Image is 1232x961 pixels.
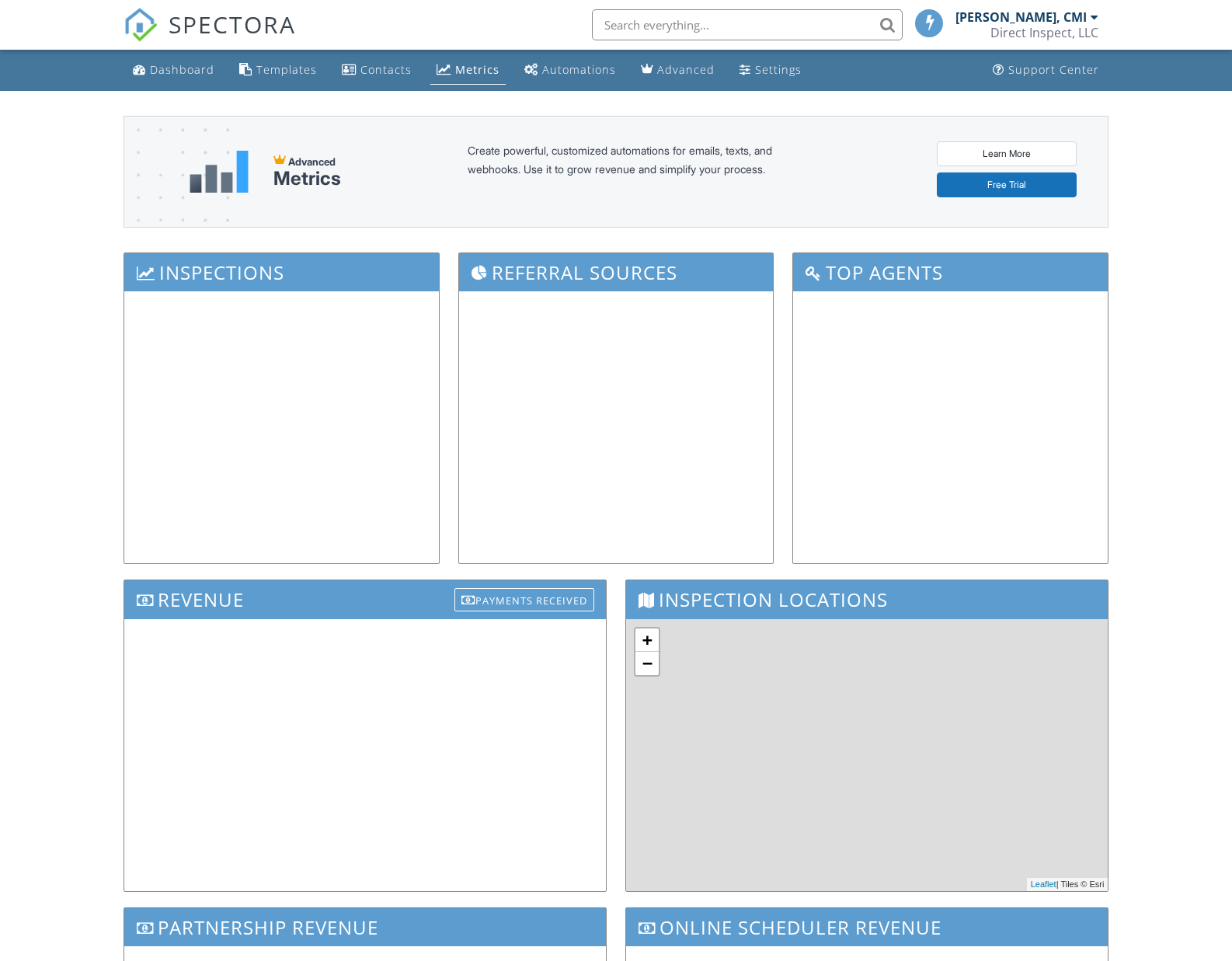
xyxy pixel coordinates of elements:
[124,908,606,946] h3: Partnership Revenue
[793,253,1108,291] h3: Top Agents
[124,117,229,288] img: advanced-banner-bg-f6ff0eecfa0ee76150a1dea9fec4b49f333892f74bc19f1b897a312d7a1b2ff3.png
[124,8,158,42] img: The Best Home Inspection Software - Spectora
[288,155,336,168] span: Advanced
[454,588,594,611] div: Payments Received
[955,9,1087,25] div: [PERSON_NAME], CMI
[542,62,616,77] div: Automations
[360,62,412,77] div: Contacts
[990,25,1098,40] div: Direct Inspect, LLC
[455,62,499,77] div: Metrics
[454,584,594,610] a: Payments Received
[635,56,721,85] a: Advanced
[233,56,323,85] a: Templates
[430,56,506,85] a: Metrics
[733,56,808,85] a: Settings
[169,8,296,40] span: SPECTORA
[987,56,1105,85] a: Support Center
[256,62,317,77] div: Templates
[1008,62,1099,77] div: Support Center
[937,172,1077,197] a: Free Trial
[124,21,296,54] a: SPECTORA
[150,62,214,77] div: Dashboard
[657,62,715,77] div: Advanced
[124,580,606,618] h3: Revenue
[592,9,903,40] input: Search everything...
[468,141,809,202] div: Create powerful, customized automations for emails, texts, and webhooks. Use it to grow revenue a...
[755,62,802,77] div: Settings
[1027,878,1108,891] div: | Tiles © Esri
[127,56,221,85] a: Dashboard
[1031,879,1056,889] a: Leaflet
[635,652,659,675] a: Zoom out
[626,580,1108,618] h3: Inspection Locations
[273,168,341,190] div: Metrics
[635,628,659,652] a: Zoom in
[937,141,1077,166] a: Learn More
[626,908,1108,946] h3: Online Scheduler Revenue
[518,56,622,85] a: Automations (Basic)
[459,253,774,291] h3: Referral Sources
[124,253,439,291] h3: Inspections
[336,56,418,85] a: Contacts
[190,151,249,193] img: metrics-aadfce2e17a16c02574e7fc40e4d6b8174baaf19895a402c862ea781aae8ef5b.svg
